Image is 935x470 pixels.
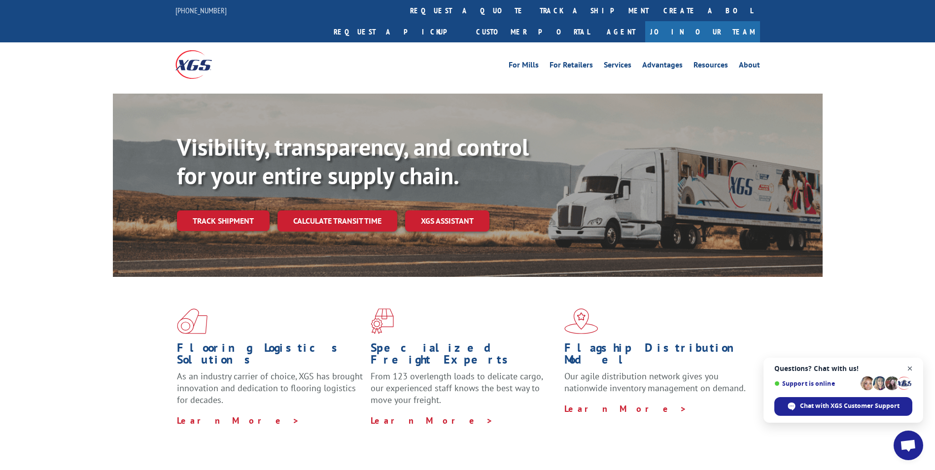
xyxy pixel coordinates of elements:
[564,308,598,334] img: xgs-icon-flagship-distribution-model-red
[604,61,631,72] a: Services
[405,210,489,232] a: XGS ASSISTANT
[177,370,363,405] span: As an industry carrier of choice, XGS has brought innovation and dedication to flooring logistics...
[469,21,597,42] a: Customer Portal
[371,415,493,426] a: Learn More >
[175,5,227,15] a: [PHONE_NUMBER]
[177,132,529,191] b: Visibility, transparency, and control for your entire supply chain.
[774,397,912,416] div: Chat with XGS Customer Support
[645,21,760,42] a: Join Our Team
[774,365,912,372] span: Questions? Chat with us!
[774,380,857,387] span: Support is online
[326,21,469,42] a: Request a pickup
[277,210,397,232] a: Calculate transit time
[177,210,270,231] a: Track shipment
[904,363,916,375] span: Close chat
[564,370,746,394] span: Our agile distribution network gives you nationwide inventory management on demand.
[564,342,751,370] h1: Flagship Distribution Model
[177,415,300,426] a: Learn More >
[642,61,683,72] a: Advantages
[177,342,363,370] h1: Flooring Logistics Solutions
[509,61,539,72] a: For Mills
[371,370,557,414] p: From 123 overlength loads to delicate cargo, our experienced staff knows the best way to move you...
[800,402,900,410] span: Chat with XGS Customer Support
[693,61,728,72] a: Resources
[597,21,645,42] a: Agent
[371,342,557,370] h1: Specialized Freight Experts
[550,61,593,72] a: For Retailers
[739,61,760,72] a: About
[564,403,687,414] a: Learn More >
[177,308,208,334] img: xgs-icon-total-supply-chain-intelligence-red
[894,431,923,460] div: Open chat
[371,308,394,334] img: xgs-icon-focused-on-flooring-red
